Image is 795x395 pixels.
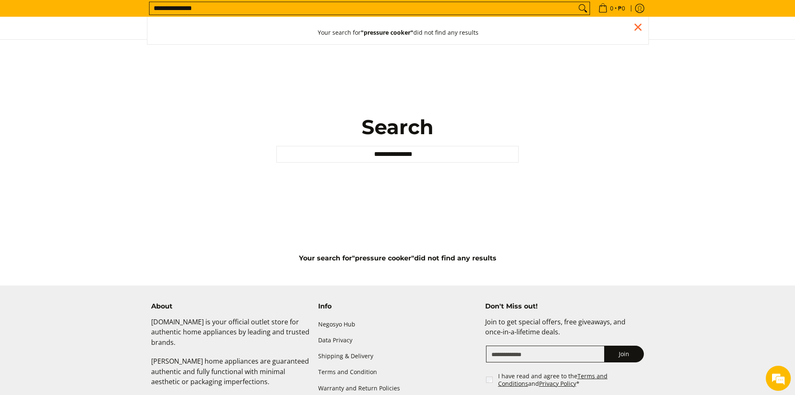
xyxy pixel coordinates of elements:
strong: "pressure cooker" [361,28,413,36]
a: Shipping & Delivery [318,349,477,364]
h4: About [151,302,310,311]
a: Terms and Condition [318,364,477,380]
button: Search [576,2,590,15]
h4: Info [318,302,477,311]
span: • [596,4,628,13]
button: Join [604,346,644,362]
button: Your search for"pressure cooker"did not find any results [309,21,487,44]
strong: "pressure cooker" [352,254,414,262]
h5: Your search for did not find any results [147,254,648,262]
span: 0 [609,5,615,11]
h4: Don't Miss out! [485,302,644,311]
a: Terms and Conditions [498,372,608,387]
h1: Search [276,115,519,140]
label: I have read and agree to the and * [498,372,645,387]
p: [DOMAIN_NAME] is your official outlet store for authentic home appliances by leading and trusted ... [151,317,310,356]
a: Data Privacy [318,333,477,349]
a: Privacy Policy [539,380,576,387]
span: ₱0 [617,5,626,11]
a: Negosyo Hub [318,317,477,333]
p: Join to get special offers, free giveaways, and once-in-a-lifetime deals. [485,317,644,346]
div: Close pop up [632,21,644,33]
